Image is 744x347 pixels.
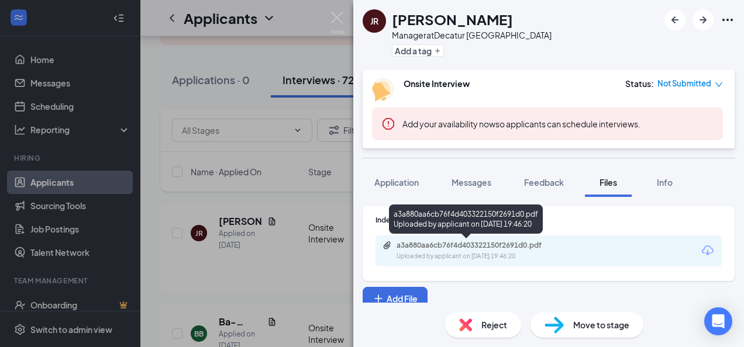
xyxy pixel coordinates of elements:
[383,241,392,250] svg: Paperclip
[625,78,654,89] div: Status :
[481,318,507,331] span: Reject
[397,241,560,250] div: a3a880aa6cb76f4d403322150f2691d0.pdf
[600,177,617,188] span: Files
[373,293,384,304] svg: Plus
[389,204,543,234] div: a3a880aa6cb76f4d403322150f2691d0.pdf Uploaded by applicant on [DATE] 19:46:20
[701,244,715,258] svg: Download
[392,29,552,41] div: Manager at Decatur [GEOGRAPHIC_DATA]
[392,44,444,57] button: PlusAdd a tag
[376,215,722,225] div: Indeed Resume
[657,177,673,188] span: Info
[370,15,378,27] div: JR
[668,13,682,27] svg: ArrowLeftNew
[402,118,495,130] button: Add your availability now
[363,287,428,310] button: Add FilePlus
[397,252,572,261] div: Uploaded by applicant on [DATE] 19:46:20
[573,318,629,331] span: Move to stage
[524,177,564,188] span: Feedback
[696,13,710,27] svg: ArrowRight
[381,117,395,131] svg: Error
[383,241,572,261] a: Paperclipa3a880aa6cb76f4d403322150f2691d0.pdfUploaded by applicant on [DATE] 19:46:20
[721,13,735,27] svg: Ellipses
[434,47,441,54] svg: Plus
[452,177,491,188] span: Messages
[657,78,711,89] span: Not Submitted
[715,81,723,89] span: down
[392,9,513,29] h1: [PERSON_NAME]
[404,78,470,89] b: Onsite Interview
[704,307,732,335] div: Open Intercom Messenger
[664,9,686,30] button: ArrowLeftNew
[374,177,419,188] span: Application
[402,119,640,129] span: so applicants can schedule interviews.
[693,9,714,30] button: ArrowRight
